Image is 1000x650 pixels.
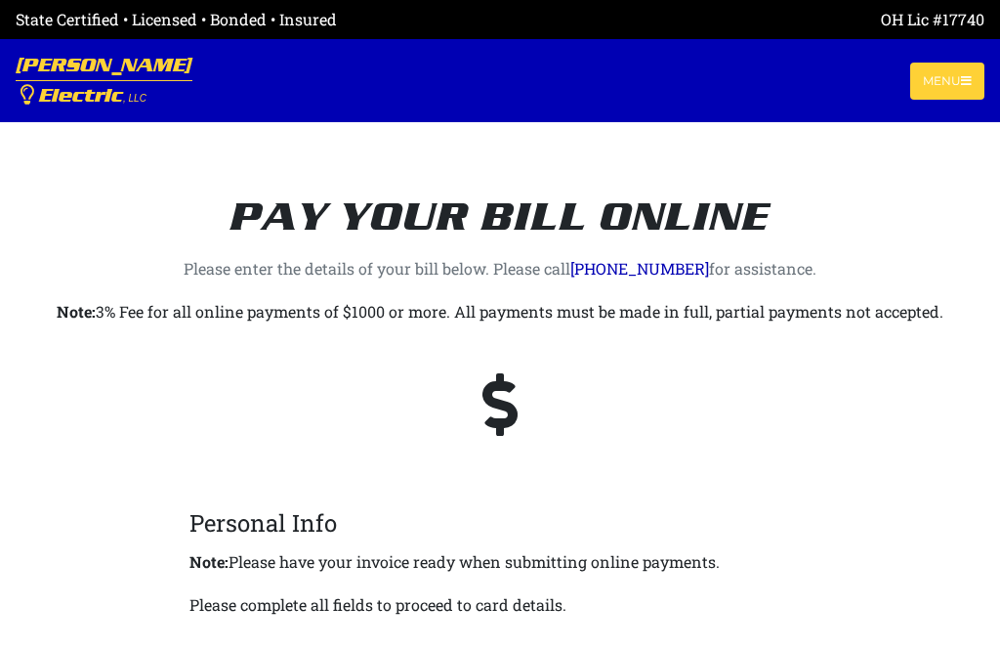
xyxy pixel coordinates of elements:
[189,505,812,541] legend: Personal Info
[57,301,96,322] strong: Note:
[46,147,954,240] h2: Pay your bill online
[46,298,954,325] p: 3% Fee for all online payments of $1000 or more. All payments must be made in full, partial payme...
[123,93,146,104] span: , LLC
[910,63,984,100] button: Toggle navigation
[570,258,709,279] a: [PHONE_NUMBER]
[189,591,566,619] p: Please complete all fields to proceed to card details.
[16,8,500,31] div: State Certified • Licensed • Bonded • Insured
[16,39,192,122] a: [PERSON_NAME] Electric, LLC
[500,8,984,31] div: OH Lic #17740
[189,548,812,576] p: Please have your invoice ready when submitting online payments.
[189,551,229,572] strong: Note:
[46,255,954,282] p: Please enter the details of your bill below. Please call for assistance.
